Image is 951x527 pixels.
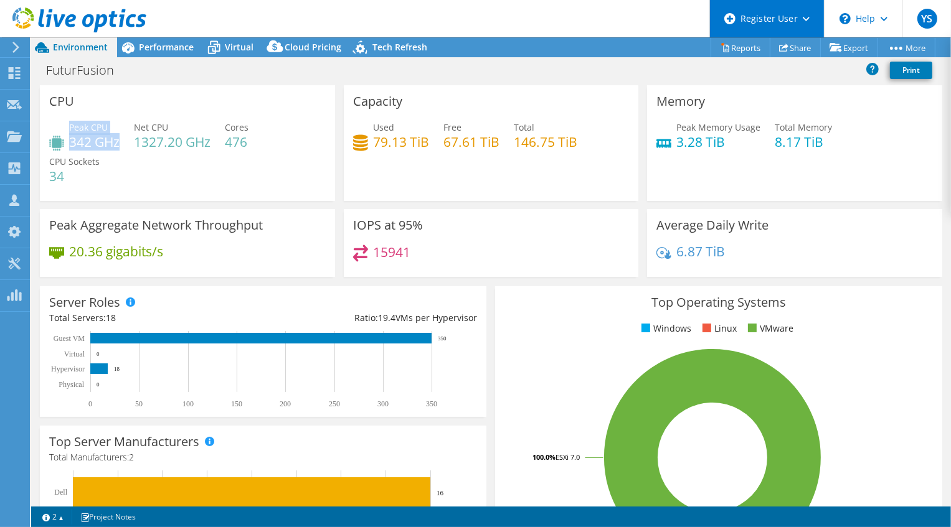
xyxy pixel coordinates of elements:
[49,218,263,232] h3: Peak Aggregate Network Throughput
[353,95,402,108] h3: Capacity
[40,63,133,77] h1: FuturFusion
[878,38,935,57] a: More
[676,135,760,149] h4: 3.28 TiB
[514,135,577,149] h4: 146.75 TiB
[225,41,253,53] span: Virtual
[134,135,211,149] h4: 1327.20 GHz
[820,38,878,57] a: Export
[69,245,163,258] h4: 20.36 gigabits/s
[51,365,85,373] text: Hypervisor
[775,135,832,149] h4: 8.17 TiB
[69,121,108,133] span: Peak CPU
[676,245,725,258] h4: 6.87 TiB
[443,135,499,149] h4: 67.61 TiB
[329,399,340,408] text: 250
[49,296,120,309] h3: Server Roles
[373,121,394,133] span: Used
[437,489,444,497] text: 16
[114,366,120,372] text: 18
[54,334,85,343] text: Guest VM
[231,399,242,408] text: 150
[97,351,100,357] text: 0
[49,311,263,325] div: Total Servers:
[556,452,580,462] tspan: ESXi 7.0
[182,399,194,408] text: 100
[711,38,770,57] a: Reports
[97,381,100,388] text: 0
[656,218,769,232] h3: Average Daily Write
[225,135,248,149] h4: 476
[532,452,556,462] tspan: 100.0%
[129,451,134,463] span: 2
[745,322,793,335] li: VMware
[426,399,437,408] text: 350
[49,169,100,183] h4: 34
[504,296,932,309] h3: Top Operating Systems
[225,121,248,133] span: Cores
[656,95,705,108] h3: Memory
[377,399,389,408] text: 300
[638,322,691,335] li: Windows
[890,62,932,79] a: Print
[49,156,100,167] span: CPU Sockets
[840,13,851,24] svg: \n
[135,399,143,408] text: 50
[139,41,194,53] span: Performance
[59,380,84,389] text: Physical
[775,121,832,133] span: Total Memory
[263,311,478,325] div: Ratio: VMs per Hypervisor
[64,350,85,358] text: Virtual
[285,41,341,53] span: Cloud Pricing
[676,121,760,133] span: Peak Memory Usage
[49,450,477,464] h4: Total Manufacturers:
[53,41,108,53] span: Environment
[280,399,291,408] text: 200
[49,435,199,449] h3: Top Server Manufacturers
[770,38,821,57] a: Share
[373,135,429,149] h4: 79.13 TiB
[49,95,74,108] h3: CPU
[372,41,427,53] span: Tech Refresh
[699,322,737,335] li: Linux
[34,509,72,525] a: 2
[378,312,395,324] span: 19.4
[443,121,461,133] span: Free
[353,218,423,232] h3: IOPS at 95%
[373,245,410,259] h4: 15941
[69,135,120,149] h4: 342 GHz
[72,509,144,525] a: Project Notes
[438,335,447,342] text: 350
[88,399,92,408] text: 0
[134,121,168,133] span: Net CPU
[917,9,937,29] span: YS
[106,312,116,324] span: 18
[514,121,534,133] span: Total
[54,488,67,497] text: Dell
